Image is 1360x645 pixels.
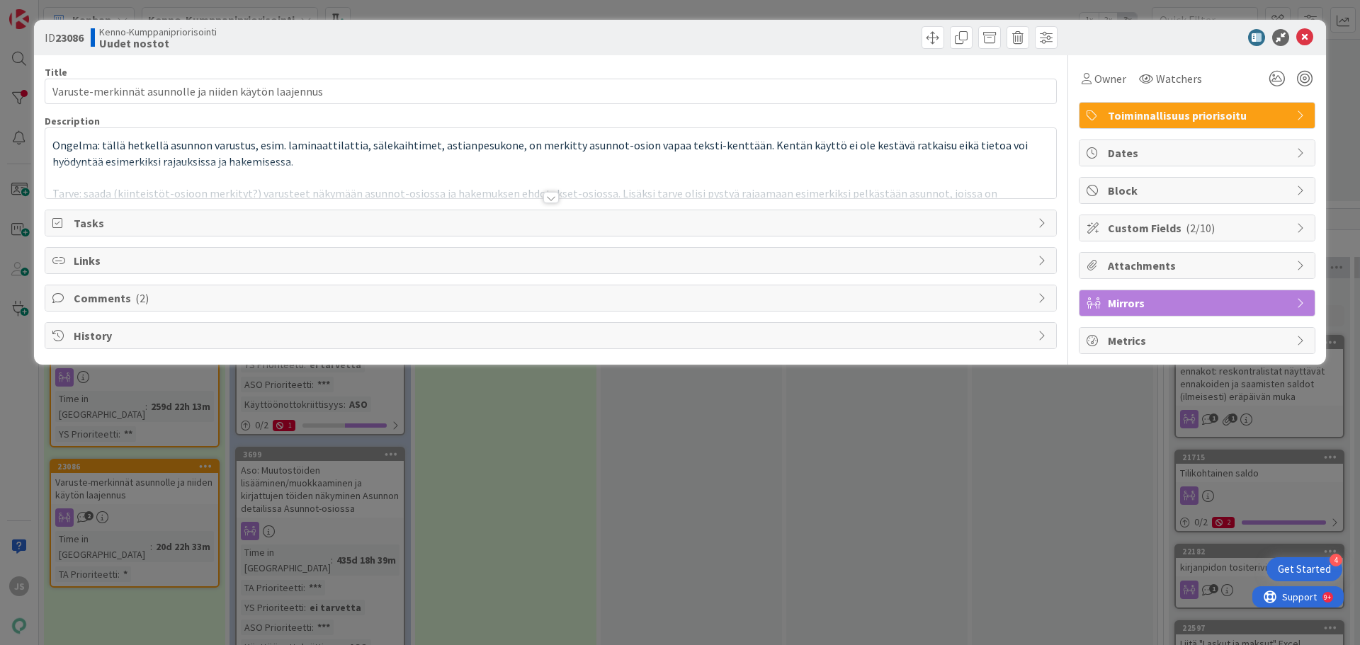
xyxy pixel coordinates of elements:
[1108,332,1289,349] span: Metrics
[1108,107,1289,124] span: Toiminnallisuus priorisoitu
[45,29,84,46] span: ID
[74,252,1031,269] span: Links
[1330,554,1342,566] div: 4
[55,30,84,45] b: 23086
[74,327,1031,344] span: History
[1108,295,1289,312] span: Mirrors
[45,66,67,79] label: Title
[1108,144,1289,161] span: Dates
[72,6,79,17] div: 9+
[74,290,1031,307] span: Comments
[99,26,217,38] span: Kenno-Kumppanipriorisointi
[1186,221,1215,235] span: ( 2/10 )
[74,215,1031,232] span: Tasks
[99,38,217,49] b: Uudet nostot
[1108,182,1289,199] span: Block
[1156,70,1202,87] span: Watchers
[1108,219,1289,236] span: Custom Fields
[45,115,100,127] span: Description
[30,2,64,19] span: Support
[45,79,1057,104] input: type card name here...
[1278,562,1331,576] div: Get Started
[135,291,149,305] span: ( 2 )
[1108,257,1289,274] span: Attachments
[52,138,1030,169] span: Ongelma: tällä hetkellä asunnon varustus, esim. laminaattilattia, sälekaihtimet, astianpesukone, ...
[1094,70,1126,87] span: Owner
[1266,557,1342,581] div: Open Get Started checklist, remaining modules: 4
